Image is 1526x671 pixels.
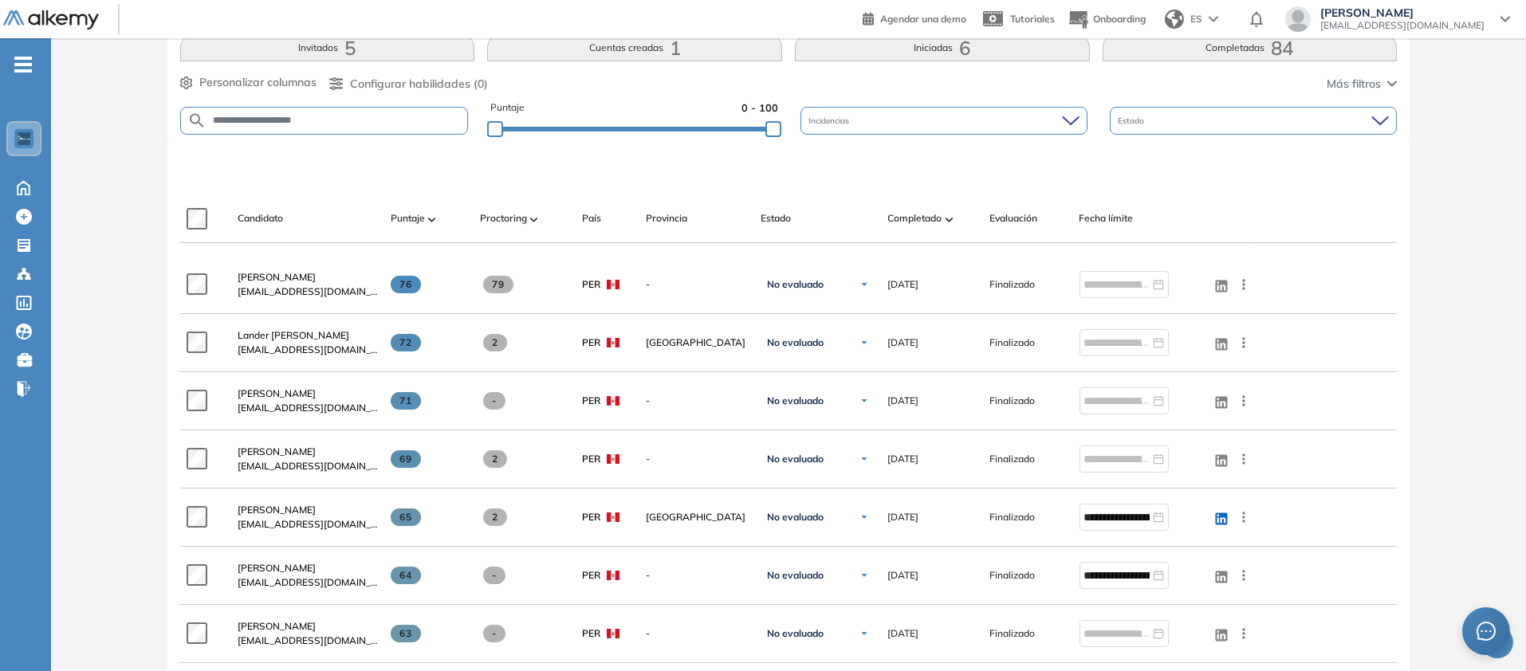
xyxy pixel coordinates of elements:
[990,568,1036,583] span: Finalizado
[483,625,506,642] span: -
[990,510,1036,524] span: Finalizado
[1093,13,1146,25] span: Onboarding
[946,218,954,222] img: [missing "en.ARROW_ALT" translation]
[990,211,1038,226] span: Evaluación
[483,334,508,351] span: 2
[582,277,600,292] span: PER
[391,508,422,526] span: 65
[483,392,506,410] span: -
[888,394,919,408] span: [DATE]
[14,63,32,66] i: -
[1327,76,1397,92] button: Más filtros
[238,328,378,343] a: Lander [PERSON_NAME]
[238,329,349,341] span: Lander [PERSON_NAME]
[391,392,422,410] span: 71
[1010,13,1055,25] span: Tutoriales
[646,211,687,226] span: Provincia
[1320,19,1485,32] span: [EMAIL_ADDRESS][DOMAIN_NAME]
[391,211,425,226] span: Puntaje
[391,567,422,584] span: 64
[990,452,1036,466] span: Finalizado
[483,567,506,584] span: -
[1068,2,1146,37] button: Onboarding
[1477,622,1496,641] span: message
[1190,12,1202,26] span: ES
[391,625,422,642] span: 63
[888,335,919,350] span: [DATE]
[863,8,966,27] a: Agendar una demo
[238,517,378,532] span: [EMAIL_ADDRESS][DOMAIN_NAME]
[767,453,824,465] span: No evaluado
[180,74,317,91] button: Personalizar columnas
[808,115,852,127] span: Incidencias
[582,335,600,350] span: PER
[238,459,378,473] span: [EMAIL_ADDRESS][DOMAIN_NAME]
[238,270,378,284] a: [PERSON_NAME]
[238,445,316,457] span: [PERSON_NAME]
[741,100,778,116] span: 0 - 100
[428,218,436,222] img: [missing "en.ARROW_ALT" translation]
[859,629,869,638] img: Ícono de flecha
[187,111,206,131] img: SEARCH_ALT
[767,627,824,640] span: No evaluado
[582,626,600,641] span: PER
[238,504,316,516] span: [PERSON_NAME]
[859,571,869,580] img: Ícono de flecha
[888,452,919,466] span: [DATE]
[1110,107,1397,135] div: Estado
[888,568,919,583] span: [DATE]
[329,76,488,92] button: Configurar habilidades (0)
[767,336,824,349] span: No evaluado
[1327,76,1381,92] span: Más filtros
[761,211,791,226] span: Estado
[238,401,378,415] span: [EMAIL_ADDRESS][DOMAIN_NAME]
[1103,34,1398,61] button: Completadas84
[238,445,378,459] a: [PERSON_NAME]
[1165,10,1184,29] img: world
[480,211,527,226] span: Proctoring
[888,626,919,641] span: [DATE]
[238,211,283,226] span: Candidato
[391,334,422,351] span: 72
[607,454,619,464] img: PER
[646,394,748,408] span: -
[487,34,782,61] button: Cuentas creadas1
[238,503,378,517] a: [PERSON_NAME]
[391,450,422,468] span: 69
[18,132,30,145] img: https://assets.alkemy.org/workspaces/1802/d452bae4-97f6-47ab-b3bf-1c40240bc960.jpg
[238,561,378,575] a: [PERSON_NAME]
[350,76,488,92] span: Configurar habilidades (0)
[607,280,619,289] img: PER
[530,218,538,222] img: [missing "en.ARROW_ALT" translation]
[859,512,869,522] img: Ícono de flecha
[238,343,378,357] span: [EMAIL_ADDRESS][DOMAIN_NAME]
[800,107,1087,135] div: Incidencias
[1320,6,1485,19] span: [PERSON_NAME]
[990,626,1036,641] span: Finalizado
[391,276,422,293] span: 76
[646,277,748,292] span: -
[199,74,317,91] span: Personalizar columnas
[238,271,316,283] span: [PERSON_NAME]
[607,396,619,406] img: PER
[767,394,824,407] span: No evaluado
[607,512,619,522] img: PER
[582,510,600,524] span: PER
[582,452,600,466] span: PER
[646,452,748,466] span: -
[859,338,869,347] img: Ícono de flecha
[483,450,508,468] span: 2
[1080,211,1134,226] span: Fecha límite
[582,568,600,583] span: PER
[490,100,525,116] span: Puntaje
[888,277,919,292] span: [DATE]
[1118,115,1147,127] span: Estado
[483,276,514,293] span: 79
[888,211,942,226] span: Completado
[582,394,600,408] span: PER
[859,280,869,289] img: Ícono de flecha
[767,278,824,291] span: No evaluado
[1209,16,1218,22] img: arrow
[990,277,1036,292] span: Finalizado
[607,571,619,580] img: PER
